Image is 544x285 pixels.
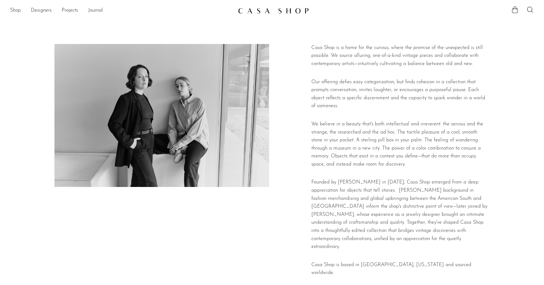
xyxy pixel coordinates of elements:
[311,261,490,277] p: Casa Shop is based in [GEOGRAPHIC_DATA], [US_STATE] and sourced worldwide.
[10,7,21,15] a: Shop
[62,7,78,15] a: Projects
[10,5,233,16] ul: NEW HEADER MENU
[31,7,52,15] a: Designers
[311,78,490,110] p: Our offering defies easy categorization, but finds cohesion in a collection that prompts conversa...
[311,178,490,251] p: Founded by [PERSON_NAME] in [DATE], Casa Shop emerged from a deep appreciation for objects that t...
[311,44,490,68] p: Casa Shop is a home for the curious, where the promise of the unexpected is still possible. We so...
[10,5,233,16] nav: Desktop navigation
[88,7,103,15] a: Journal
[311,120,490,169] p: We believe in a beauty that's both intellectual and irreverent: the serious and the strange, the ...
